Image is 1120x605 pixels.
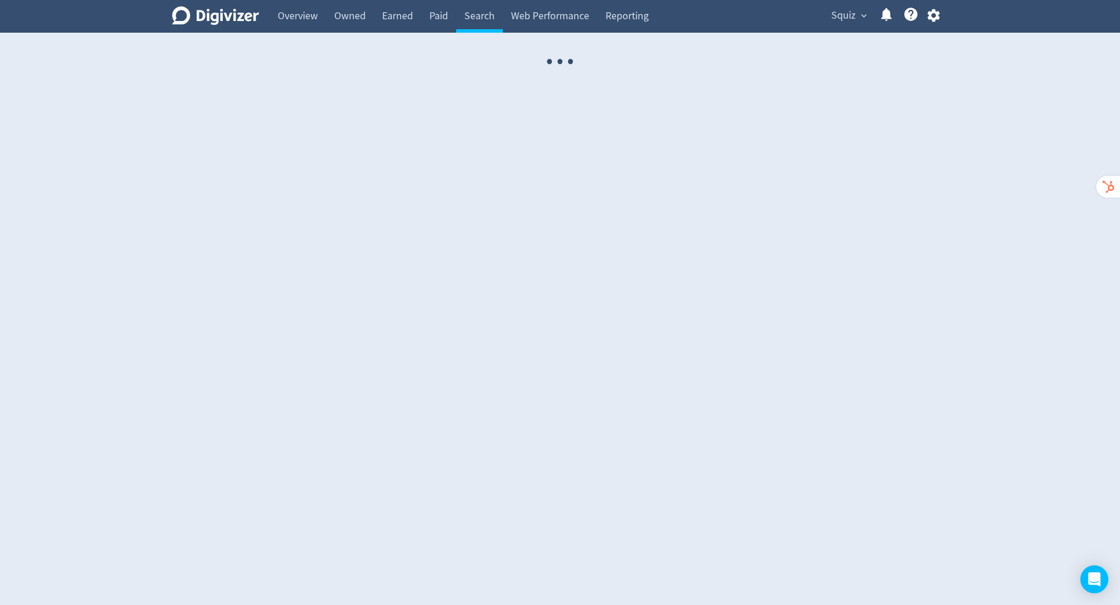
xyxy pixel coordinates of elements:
[859,11,869,21] span: expand_more
[1080,565,1108,593] div: Open Intercom Messenger
[565,33,576,92] span: ·
[831,6,856,25] span: Squiz
[555,33,565,92] span: ·
[544,33,555,92] span: ·
[827,6,870,25] button: Squiz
